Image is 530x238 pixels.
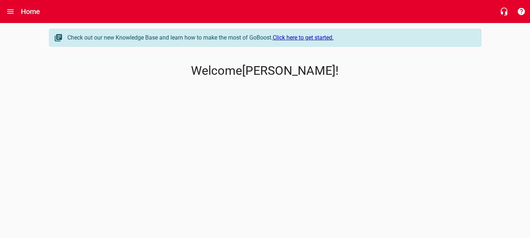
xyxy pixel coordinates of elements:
button: Support Portal [513,3,530,20]
a: Click here to get started. [273,34,334,41]
div: Check out our new Knowledge Base and learn how to make the most of GoBoost. [67,33,474,42]
h6: Home [21,6,40,17]
button: Live Chat [495,3,513,20]
button: Open drawer [2,3,19,20]
p: Welcome [PERSON_NAME] ! [49,64,481,78]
